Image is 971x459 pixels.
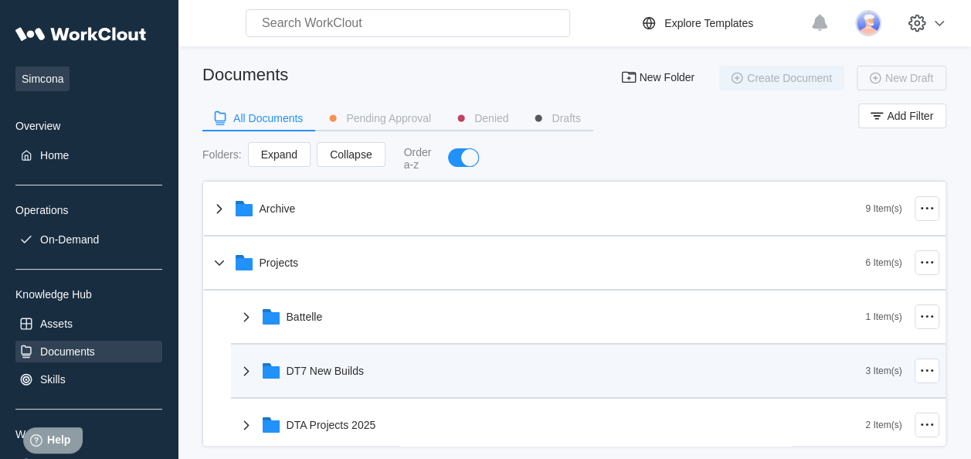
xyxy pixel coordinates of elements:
[858,104,946,128] button: Add Filter
[40,233,99,246] div: On-Demand
[346,113,431,124] div: Pending Approval
[40,373,66,386] div: Skills
[246,9,570,37] input: Search WorkClout
[664,17,753,29] div: Explore Templates
[15,144,162,166] a: Home
[202,148,242,161] div: Folders :
[40,318,73,330] div: Assets
[443,107,521,130] button: Denied
[15,204,162,216] div: Operations
[287,311,323,323] div: Battelle
[855,10,881,36] img: user-3.png
[15,120,162,132] div: Overview
[521,107,592,130] button: Drafts
[404,146,433,171] div: Order a-z
[865,420,901,430] div: 2 Item(s)
[15,229,162,250] a: On-Demand
[885,73,933,83] span: New Draft
[287,365,364,377] div: DT7 New Builds
[865,365,901,376] div: 3 Item(s)
[887,110,933,121] span: Add Filter
[202,107,315,130] button: All Documents
[260,202,296,215] div: Archive
[857,66,946,90] button: New Draft
[40,345,95,358] div: Documents
[260,257,299,269] div: Projects
[474,113,508,124] div: Denied
[15,313,162,335] a: Assets
[287,419,376,431] div: DTA Projects 2025
[747,73,832,83] span: Create Document
[639,72,694,84] span: New Folder
[865,257,901,268] div: 6 Item(s)
[233,113,303,124] div: All Documents
[15,341,162,362] a: Documents
[865,311,901,322] div: 1 Item(s)
[640,14,803,32] a: Explore Templates
[202,65,288,85] div: Documents
[315,107,443,130] button: Pending Approval
[15,369,162,390] a: Skills
[15,288,162,301] div: Knowledge Hub
[865,203,901,214] div: 9 Item(s)
[719,66,844,90] button: Create Document
[261,149,297,160] span: Expand
[611,66,707,90] button: New Folder
[317,142,385,167] button: Collapse
[330,149,372,160] span: Collapse
[15,428,162,440] div: Workclout
[40,149,69,161] div: Home
[15,66,70,91] span: Simcona
[248,142,311,167] button: Expand
[552,113,580,124] div: Drafts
